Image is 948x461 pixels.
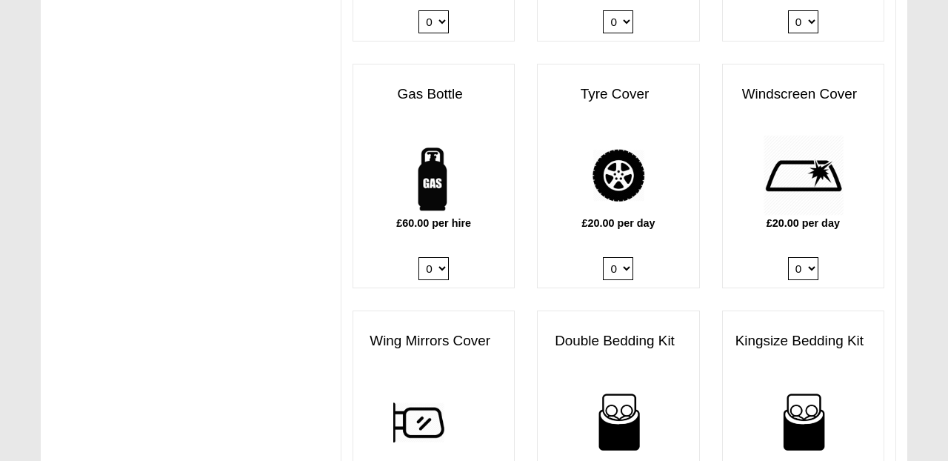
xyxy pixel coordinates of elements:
img: tyre.png [578,135,659,216]
h3: Gas Bottle [353,79,514,110]
h3: Tyre Cover [538,79,698,110]
h3: Windscreen Cover [723,79,884,110]
b: £60.00 per hire [396,217,471,229]
b: £20.00 per day [581,217,655,229]
img: gas-bottle.png [393,135,474,216]
b: £20.00 per day [767,217,840,229]
h3: Wing Mirrors Cover [353,326,514,356]
h3: Kingsize Bedding Kit [723,326,884,356]
img: windscreen.png [763,135,844,216]
h3: Double Bedding Kit [538,326,698,356]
